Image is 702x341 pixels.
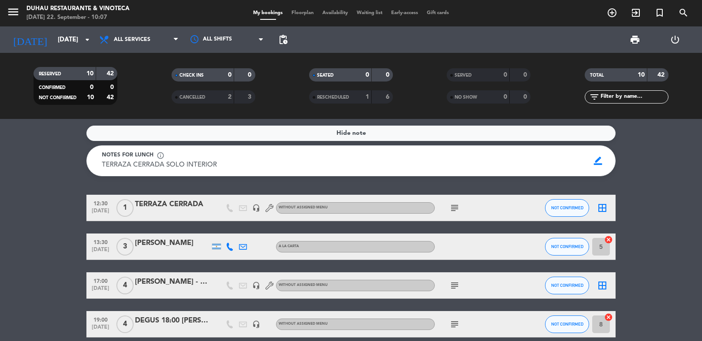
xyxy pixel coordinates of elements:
i: exit_to_app [631,7,641,18]
span: Without assigned menu [279,322,328,326]
span: 19:00 [90,314,112,324]
strong: 0 [504,72,507,78]
strong: 42 [657,72,666,78]
span: info_outline [157,152,164,159]
span: 13:30 [90,237,112,247]
strong: 42 [107,94,116,100]
i: arrow_drop_down [82,34,93,45]
span: NOT CONFIRMED [551,205,583,210]
span: CONFIRMED [39,85,66,90]
button: NOT CONFIRMED [545,277,589,294]
span: 17:00 [90,275,112,285]
i: subject [449,203,460,213]
div: TERRAZA CERRADA [135,199,210,210]
span: CHECK INS [179,73,204,78]
span: All services [114,37,150,43]
strong: 0 [523,72,529,78]
span: NOT CONFIRMED [551,283,583,288]
strong: 0 [523,94,529,100]
strong: 0 [248,72,253,78]
span: 12:30 [90,198,112,208]
i: subject [449,280,460,291]
i: turned_in_not [654,7,665,18]
span: A LA CARTA [279,245,299,248]
input: Filter by name... [600,92,668,102]
strong: 3 [248,94,253,100]
i: headset_mic [252,282,260,289]
i: border_all [597,280,608,291]
span: Notes for lunch [102,151,153,160]
div: DEGUS 18:00 [PERSON_NAME] [PERSON_NAME] [135,315,210,326]
strong: 10 [87,94,94,100]
i: power_settings_new [670,34,680,45]
span: NOT CONFIRMED [551,322,583,326]
span: Floorplan [287,11,318,15]
span: print [630,34,640,45]
i: cancel [604,313,613,322]
span: NOT CONFIRMED [39,96,77,100]
div: LOG OUT [655,26,696,53]
span: pending_actions [278,34,288,45]
strong: 0 [504,94,507,100]
span: NOT CONFIRMED [551,244,583,249]
span: Waiting list [352,11,387,15]
strong: 42 [107,70,116,77]
strong: 0 [366,72,369,78]
strong: 0 [228,72,232,78]
button: NOT CONFIRMED [545,199,589,217]
div: [PERSON_NAME] - SAY HUEQUE [135,276,210,288]
strong: 6 [386,94,391,100]
span: [DATE] [90,285,112,296]
i: menu [7,5,20,19]
span: Without assigned menu [279,206,328,209]
span: 4 [116,315,134,333]
span: [DATE] [90,208,112,218]
span: TERRAZA CERRADA SOLO INTERIOR [102,162,217,168]
span: Gift cards [422,11,453,15]
button: NOT CONFIRMED [545,315,589,333]
strong: 10 [638,72,645,78]
i: search [678,7,689,18]
i: border_all [597,203,608,213]
i: headset_mic [252,204,260,212]
span: Availability [318,11,352,15]
i: subject [449,319,460,330]
i: headset_mic [252,320,260,328]
button: menu [7,5,20,22]
span: 4 [116,277,134,294]
span: NO SHOW [455,95,477,100]
span: 3 [116,238,134,256]
strong: 1 [366,94,369,100]
strong: 10 [86,70,93,77]
span: 1 [116,199,134,217]
div: Duhau Restaurante & Vinoteca [26,4,130,13]
span: border_color [590,152,607,169]
span: SEATED [317,73,334,78]
span: RESCHEDULED [317,95,349,100]
i: add_circle_outline [607,7,617,18]
i: cancel [604,235,613,244]
span: My bookings [249,11,287,15]
span: Early-access [387,11,422,15]
strong: 2 [228,94,232,100]
span: [DATE] [90,324,112,334]
i: [DATE] [7,30,53,49]
div: [PERSON_NAME] [135,237,210,249]
strong: 0 [90,84,93,90]
span: Hide note [336,128,366,138]
i: filter_list [589,92,600,102]
strong: 0 [386,72,391,78]
span: [DATE] [90,247,112,257]
div: [DATE] 22. September - 10:07 [26,13,130,22]
span: RESERVED [39,72,61,76]
span: Without assigned menu [279,283,328,287]
strong: 0 [110,84,116,90]
span: SERVED [455,73,472,78]
span: TOTAL [590,73,604,78]
button: NOT CONFIRMED [545,238,589,256]
span: CANCELLED [179,95,205,100]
